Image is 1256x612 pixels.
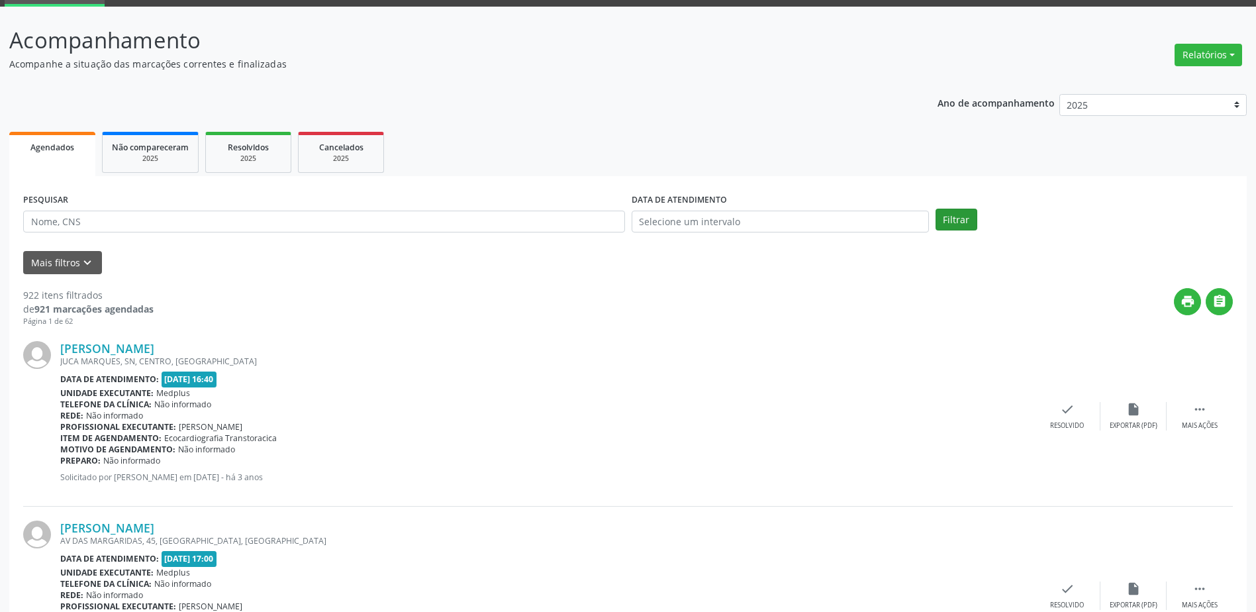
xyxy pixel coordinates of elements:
[60,421,176,433] b: Profissional executante:
[1060,582,1075,596] i: check
[60,399,152,410] b: Telefone da clínica:
[1126,582,1141,596] i: insert_drive_file
[1192,582,1207,596] i: 
[936,209,977,231] button: Filtrar
[60,601,176,612] b: Profissional executante:
[162,551,217,566] span: [DATE] 17:00
[30,142,74,153] span: Agendados
[60,535,1034,546] div: AV DAS MARGARIDAS, 45, [GEOGRAPHIC_DATA], [GEOGRAPHIC_DATA]
[112,154,189,164] div: 2025
[1050,601,1084,610] div: Resolvido
[228,142,269,153] span: Resolvidos
[178,444,235,455] span: Não informado
[60,553,159,564] b: Data de atendimento:
[60,387,154,399] b: Unidade executante:
[60,567,154,578] b: Unidade executante:
[154,399,211,410] span: Não informado
[86,410,143,421] span: Não informado
[156,387,190,399] span: Medplus
[60,578,152,589] b: Telefone da clínica:
[60,455,101,466] b: Preparo:
[1182,601,1218,610] div: Mais ações
[1192,402,1207,417] i: 
[86,589,143,601] span: Não informado
[60,472,1034,483] p: Solicitado por [PERSON_NAME] em [DATE] - há 3 anos
[23,302,154,316] div: de
[162,372,217,387] span: [DATE] 16:40
[938,94,1055,111] p: Ano de acompanhamento
[319,142,363,153] span: Cancelados
[1174,288,1201,315] button: print
[60,356,1034,367] div: JUCA MARQUES, SN, CENTRO, [GEOGRAPHIC_DATA]
[80,256,95,270] i: keyboard_arrow_down
[23,316,154,327] div: Página 1 de 62
[164,433,277,444] span: Ecocardiografia Transtoracica
[23,251,102,274] button: Mais filtroskeyboard_arrow_down
[23,190,68,211] label: PESQUISAR
[179,421,242,433] span: [PERSON_NAME]
[103,455,160,466] span: Não informado
[60,444,175,455] b: Motivo de agendamento:
[215,154,281,164] div: 2025
[23,341,51,369] img: img
[1212,294,1227,309] i: 
[1181,294,1195,309] i: print
[156,567,190,578] span: Medplus
[60,410,83,421] b: Rede:
[1110,601,1157,610] div: Exportar (PDF)
[1126,402,1141,417] i: insert_drive_file
[60,521,154,535] a: [PERSON_NAME]
[308,154,374,164] div: 2025
[9,24,875,57] p: Acompanhamento
[632,211,929,233] input: Selecione um intervalo
[60,433,162,444] b: Item de agendamento:
[112,142,189,153] span: Não compareceram
[23,521,51,548] img: img
[34,303,154,315] strong: 921 marcações agendadas
[60,341,154,356] a: [PERSON_NAME]
[23,288,154,302] div: 922 itens filtrados
[632,190,727,211] label: DATA DE ATENDIMENTO
[23,211,625,233] input: Nome, CNS
[1110,421,1157,431] div: Exportar (PDF)
[1182,421,1218,431] div: Mais ações
[9,57,875,71] p: Acompanhe a situação das marcações correntes e finalizadas
[1060,402,1075,417] i: check
[154,578,211,589] span: Não informado
[1175,44,1242,66] button: Relatórios
[1206,288,1233,315] button: 
[60,589,83,601] b: Rede:
[179,601,242,612] span: [PERSON_NAME]
[1050,421,1084,431] div: Resolvido
[60,374,159,385] b: Data de atendimento:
